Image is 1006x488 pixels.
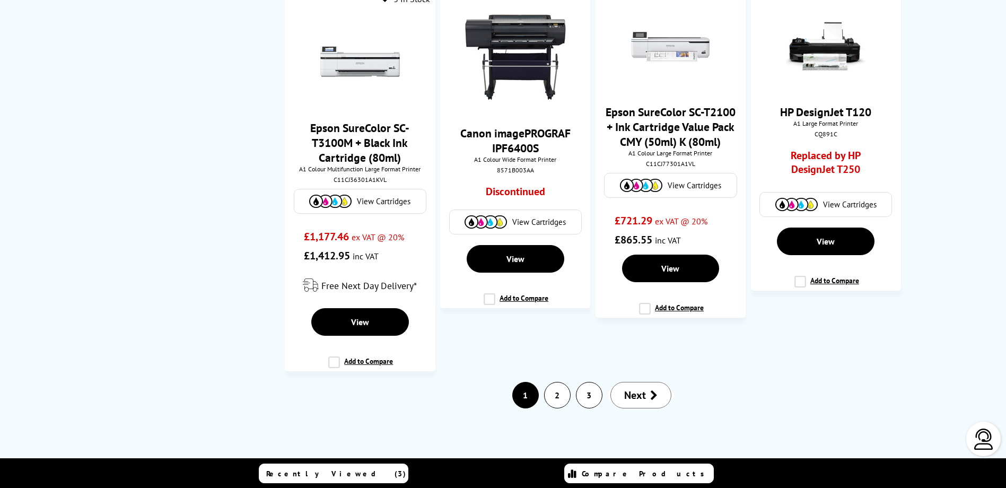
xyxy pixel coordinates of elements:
[328,356,393,377] label: Add to Compare
[351,317,369,327] span: View
[290,271,430,300] div: modal_delivery
[576,382,602,408] a: 3
[620,179,662,192] img: Cartridges
[765,198,886,211] a: View Cartridges
[304,230,349,243] span: £1,177.46
[639,303,704,323] label: Add to Compare
[357,196,410,206] span: View Cartridges
[794,276,859,296] label: Add to Compare
[582,469,710,478] span: Compare Products
[668,180,721,190] span: View Cartridges
[448,166,582,174] div: 8571B003AA
[304,249,350,263] span: £1,412.95
[259,464,408,483] a: Recently Viewed (3)
[486,185,545,199] p: Discontinued
[311,308,409,336] a: View
[777,228,874,255] a: View
[545,382,570,408] a: 2
[601,149,740,157] span: A1 Colour Large Format Printer
[484,293,548,313] label: Add to Compare
[465,7,566,108] img: IPF6400-front-small.jpg
[615,233,652,247] span: £865.55
[603,160,738,168] div: C11CJ77301A1VL
[759,130,893,138] div: CQ891C
[655,235,681,246] span: inc VAT
[321,280,417,292] span: Free Next Day Delivery*
[290,165,430,173] span: A1 Colour Multifunction Large Format Printer
[973,429,994,450] img: user-headset-light.svg
[817,236,835,247] span: View
[775,198,818,211] img: Cartridges
[465,215,507,229] img: Cartridges
[624,388,646,402] span: Next
[823,199,877,210] span: View Cartridges
[309,195,352,208] img: Cartridges
[293,176,427,184] div: C11CJ36301A1KVL
[610,179,731,192] a: View Cartridges
[661,263,679,274] span: View
[622,255,720,282] a: View
[610,382,671,408] a: Next
[512,217,566,227] span: View Cartridges
[300,195,421,208] a: View Cartridges
[310,120,409,165] a: Epson SureColor SC-T3100M + Black Ink Cartridge (80ml)
[655,216,707,226] span: ex VAT @ 20%
[606,104,736,149] a: Epson SureColor SC-T2100 + Ink Cartridge Value Pack CMY (50ml) K (80ml)
[467,245,564,273] a: View
[615,214,652,228] span: £721.29
[352,232,404,242] span: ex VAT @ 20%
[266,469,406,478] span: Recently Viewed (3)
[786,7,865,86] img: HP-T120-Front-Small.jpg
[564,464,714,483] a: Compare Products
[445,155,585,163] span: A1 Colour Wide Format Printer
[460,126,571,155] a: Canon imagePROGRAF IPF6400S
[756,119,896,127] span: A1 Large Format Printer
[770,149,882,181] a: Replaced by HP DesignJet T250
[455,215,576,229] a: View Cartridges
[631,7,710,86] img: Epson-SC-T2100-Front-Facing-Small.jpg
[506,254,524,264] span: View
[353,251,379,262] span: inc VAT
[320,23,400,102] img: Epson-SC-T3100M-Front-Small.jpg
[780,104,871,119] a: HP DesignJet T120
